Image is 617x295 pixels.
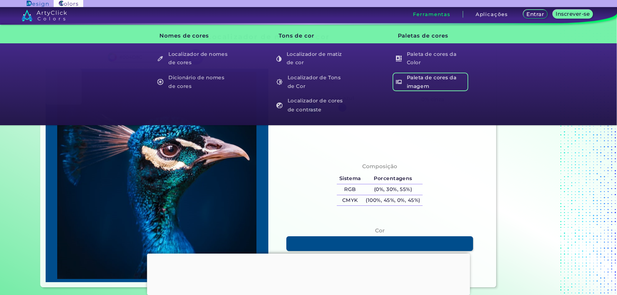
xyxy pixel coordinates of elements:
font: Localizador de cores de contraste [288,98,343,113]
font: (100%, 45%, 0%, 45%) [366,197,420,203]
a: Paleta de cores da imagem [392,73,469,91]
img: icon_color_name_finder_white.svg [157,56,164,62]
font: (0%, 30%, 55%) [374,186,412,192]
font: CMYK [342,197,358,203]
font: RGB [344,186,356,192]
img: icon_color_shades_white.svg [276,79,282,85]
font: Localizador de nomes de cores [168,51,228,66]
iframe: Anúncio [499,30,579,290]
img: icon_color_contrast_white.svg [276,102,282,108]
img: icon_color_names_dictionary_white.svg [157,79,164,85]
font: Tons de cor [279,33,314,39]
font: Inscrever-se [558,11,588,17]
font: Aplicações [476,11,508,17]
a: Paleta de cores da Color [392,49,469,68]
img: img_pavlin.jpg [49,72,265,279]
font: Paleta de cores da Color [407,51,457,66]
font: Entrar [527,11,543,17]
a: Entrar [524,10,546,18]
img: Logotipo do ArtyClick Design [27,1,48,7]
a: Localizador de nomes de cores [154,49,230,68]
a: Inscrever-se [555,10,591,18]
font: Dicionário de nomes de cores [168,74,225,89]
font: Localizador de matiz de cor [287,51,342,66]
font: Composição [362,163,397,169]
font: Paleta de cores da imagem [407,74,457,89]
img: icon_col_pal_col_white.svg [396,56,402,62]
font: Nomes de cores [159,33,209,39]
a: Localizador de Tons de Cor [273,73,349,91]
a: Localizador de cores de contraste [273,96,349,114]
font: Porcentagens [374,175,412,181]
img: icon_palette_from_image_white.svg [396,79,402,85]
iframe: Anúncio [147,254,470,293]
font: Localizador de Tons de Cor [288,74,341,89]
font: Ferramentas [413,11,451,17]
a: Localizador de matiz de cor [273,49,349,68]
a: Dicionário de nomes de cores [154,73,230,91]
font: Cor [375,227,385,234]
font: Paletas de cores [398,33,448,39]
img: logo_artyclick_colors_white.svg [22,10,67,21]
img: icon_color_hue_white.svg [276,56,282,62]
font: Sistema [339,175,361,181]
